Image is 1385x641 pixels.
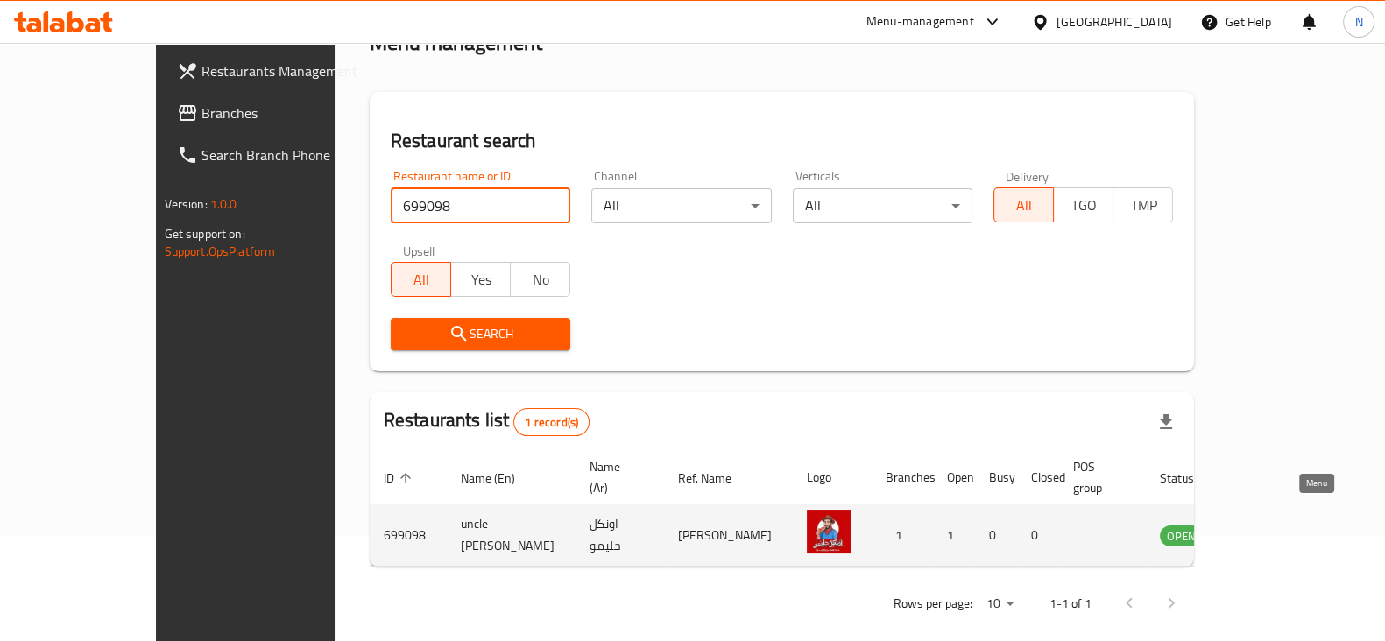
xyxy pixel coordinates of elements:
button: Yes [450,262,511,297]
span: TGO [1061,193,1106,218]
span: Restaurants Management [201,60,373,81]
td: 1 [872,504,933,567]
div: Rows per page: [979,591,1021,617]
td: 0 [1017,504,1059,567]
span: Search Branch Phone [201,144,373,166]
label: Upsell [403,244,435,257]
div: Menu-management [866,11,974,32]
span: ID [384,468,417,489]
th: Busy [975,451,1017,504]
a: Restaurants Management [163,50,387,92]
button: TMP [1113,187,1173,222]
a: Support.OpsPlatform [165,240,276,263]
span: POS group [1073,456,1125,498]
th: Open [933,451,975,504]
span: OPEN [1160,526,1203,546]
td: 1 [933,504,975,567]
td: 0 [975,504,1017,567]
h2: Restaurants list [384,407,590,436]
a: Branches [163,92,387,134]
span: Version: [165,193,208,215]
span: Get support on: [165,222,245,245]
div: All [793,188,972,223]
span: N [1354,12,1362,32]
span: 1 record(s) [514,414,589,431]
span: No [518,267,563,292]
span: Search [405,323,556,345]
button: All [391,262,451,297]
label: Delivery [1006,170,1049,182]
input: Search for restaurant name or ID.. [391,188,570,223]
div: Export file [1145,401,1187,443]
button: Search [391,318,570,350]
p: 1-1 of 1 [1049,593,1091,615]
td: uncle [PERSON_NAME] [447,504,576,567]
p: Rows per page: [893,593,972,615]
a: Search Branch Phone [163,134,387,176]
div: All [591,188,771,223]
h2: Menu management [370,29,542,57]
span: Name (En) [461,468,538,489]
th: Closed [1017,451,1059,504]
span: 1.0.0 [210,193,237,215]
span: Yes [458,267,504,292]
span: All [399,267,444,292]
img: uncle halimo [807,510,851,553]
span: All [1001,193,1047,218]
h2: Restaurant search [391,128,1174,154]
div: [GEOGRAPHIC_DATA] [1056,12,1172,32]
td: 699098 [370,504,447,567]
span: Status [1160,468,1217,489]
span: Branches [201,102,373,123]
span: Ref. Name [678,468,754,489]
span: TMP [1120,193,1166,218]
span: Name (Ar) [590,456,643,498]
table: enhanced table [370,451,1298,567]
td: اونكل حليمو [576,504,664,567]
button: TGO [1053,187,1113,222]
div: Total records count [513,408,590,436]
button: All [993,187,1054,222]
th: Logo [793,451,872,504]
td: [PERSON_NAME] [664,504,793,567]
button: No [510,262,570,297]
th: Branches [872,451,933,504]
